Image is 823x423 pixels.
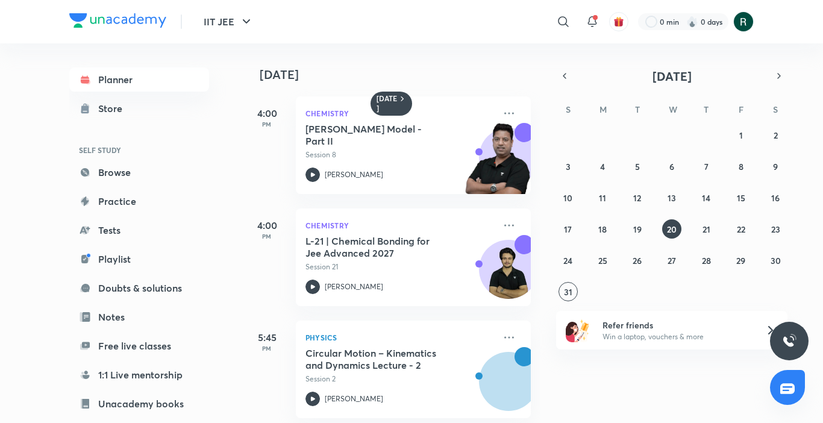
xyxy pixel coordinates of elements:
button: August 5, 2025 [628,157,647,176]
h6: SELF STUDY [69,140,209,160]
div: Store [98,101,130,116]
abbr: August 28, 2025 [702,255,711,266]
abbr: Saturday [773,104,778,115]
img: referral [566,318,590,342]
abbr: Wednesday [669,104,677,115]
abbr: August 20, 2025 [667,224,677,235]
button: August 8, 2025 [731,157,751,176]
abbr: August 30, 2025 [771,255,781,266]
abbr: August 8, 2025 [739,161,743,172]
a: Tests [69,218,209,242]
abbr: August 13, 2025 [668,192,676,204]
button: IIT JEE [196,10,261,34]
img: unacademy [465,123,531,206]
p: Session 21 [305,262,495,272]
h5: 4:00 [243,218,291,233]
p: PM [243,233,291,240]
abbr: August 9, 2025 [773,161,778,172]
button: August 31, 2025 [559,282,578,301]
abbr: August 5, 2025 [635,161,640,172]
img: Ronak soni [733,11,754,32]
p: [PERSON_NAME] [325,169,383,180]
abbr: Tuesday [635,104,640,115]
button: August 16, 2025 [766,188,785,207]
h5: Circular Motion – Kinematics and Dynamics Lecture - 2 [305,347,455,371]
button: August 6, 2025 [662,157,681,176]
img: Avatar [480,246,537,304]
button: [DATE] [573,67,771,84]
p: Chemistry [305,218,495,233]
h5: Bohr's Model - Part II [305,123,455,147]
abbr: Thursday [704,104,709,115]
button: August 28, 2025 [696,251,716,270]
abbr: August 25, 2025 [598,255,607,266]
p: Session 8 [305,149,495,160]
abbr: August 21, 2025 [703,224,710,235]
button: August 19, 2025 [628,219,647,239]
abbr: August 10, 2025 [563,192,572,204]
img: streak [686,16,698,28]
abbr: August 7, 2025 [704,161,709,172]
p: PM [243,121,291,128]
a: Playlist [69,247,209,271]
img: avatar [613,16,624,27]
abbr: August 17, 2025 [564,224,572,235]
button: August 15, 2025 [731,188,751,207]
button: August 30, 2025 [766,251,785,270]
abbr: August 26, 2025 [633,255,642,266]
abbr: August 14, 2025 [702,192,710,204]
abbr: August 15, 2025 [737,192,745,204]
a: Free live classes [69,334,209,358]
abbr: August 23, 2025 [771,224,780,235]
button: August 2, 2025 [766,125,785,145]
abbr: August 6, 2025 [669,161,674,172]
abbr: August 27, 2025 [668,255,676,266]
abbr: August 22, 2025 [737,224,745,235]
abbr: August 29, 2025 [736,255,745,266]
button: August 23, 2025 [766,219,785,239]
button: August 27, 2025 [662,251,681,270]
button: August 26, 2025 [628,251,647,270]
h5: 4:00 [243,106,291,121]
abbr: August 18, 2025 [598,224,607,235]
button: August 4, 2025 [593,157,612,176]
button: August 3, 2025 [559,157,578,176]
p: [PERSON_NAME] [325,393,383,404]
button: August 18, 2025 [593,219,612,239]
a: Unacademy books [69,392,209,416]
p: Physics [305,330,495,345]
p: Win a laptop, vouchers & more [602,331,751,342]
a: 1:1 Live mentorship [69,363,209,387]
h5: L-21 | Chemical Bonding for Jee Advanced 2027 [305,235,455,259]
a: Browse [69,160,209,184]
abbr: August 16, 2025 [771,192,780,204]
h6: [DATE] [377,94,398,113]
button: August 20, 2025 [662,219,681,239]
abbr: Monday [599,104,607,115]
button: August 1, 2025 [731,125,751,145]
button: August 11, 2025 [593,188,612,207]
abbr: August 12, 2025 [633,192,641,204]
button: avatar [609,12,628,31]
h6: Refer friends [602,319,751,331]
abbr: August 3, 2025 [566,161,571,172]
button: August 21, 2025 [696,219,716,239]
button: August 13, 2025 [662,188,681,207]
span: [DATE] [652,68,692,84]
img: Avatar [480,359,537,416]
abbr: Sunday [566,104,571,115]
abbr: August 24, 2025 [563,255,572,266]
a: Store [69,96,209,121]
a: Planner [69,67,209,92]
a: Company Logo [69,13,166,31]
abbr: Friday [739,104,743,115]
a: Practice [69,189,209,213]
abbr: August 4, 2025 [600,161,605,172]
abbr: August 1, 2025 [739,130,743,141]
a: Notes [69,305,209,329]
button: August 7, 2025 [696,157,716,176]
abbr: August 19, 2025 [633,224,642,235]
button: August 17, 2025 [559,219,578,239]
button: August 10, 2025 [559,188,578,207]
a: Doubts & solutions [69,276,209,300]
